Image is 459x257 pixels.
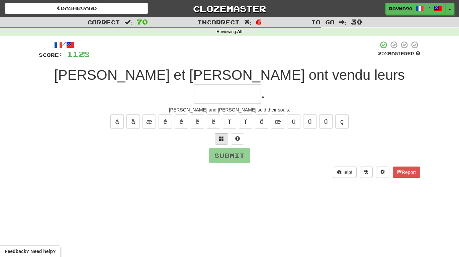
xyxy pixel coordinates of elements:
span: : [125,19,132,25]
button: Help! [333,167,357,178]
span: 1128 [67,50,90,58]
span: raymo90 [389,6,412,12]
button: ê [191,114,204,128]
button: Submit [209,148,250,163]
span: 6 [256,18,262,26]
span: Incorrect [197,19,240,25]
button: ù [287,114,300,128]
button: æ [143,114,156,128]
strong: All [237,29,243,34]
span: 30 [351,18,362,26]
span: : [339,19,347,25]
span: 70 [136,18,148,26]
span: Open feedback widget [5,248,56,255]
div: Mastered [378,51,420,57]
button: ü [319,114,333,128]
button: ç [335,114,349,128]
span: : [244,19,252,25]
button: è [159,114,172,128]
span: [PERSON_NAME] et [PERSON_NAME] ont vendu leurs [54,67,405,83]
button: â [126,114,140,128]
a: Dashboard [5,3,148,14]
button: Round history (alt+y) [360,167,373,178]
span: . [261,85,265,101]
button: û [303,114,316,128]
button: Report [393,167,420,178]
button: ô [255,114,268,128]
div: [PERSON_NAME] and [PERSON_NAME] sold their souls. [39,106,420,113]
button: ï [239,114,252,128]
button: é [175,114,188,128]
span: 25 % [378,51,388,56]
span: To go [311,19,335,25]
button: Switch sentence to multiple choice alt+p [215,133,228,145]
span: Correct [87,19,120,25]
button: ë [207,114,220,128]
button: œ [271,114,284,128]
div: / [39,41,90,49]
button: à [110,114,124,128]
button: î [223,114,236,128]
span: / [427,5,431,10]
button: Single letter hint - you only get 1 per sentence and score half the points! alt+h [231,133,244,145]
span: Score: [39,52,63,58]
a: Clozemaster [158,3,301,14]
a: raymo90 / [385,3,446,15]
